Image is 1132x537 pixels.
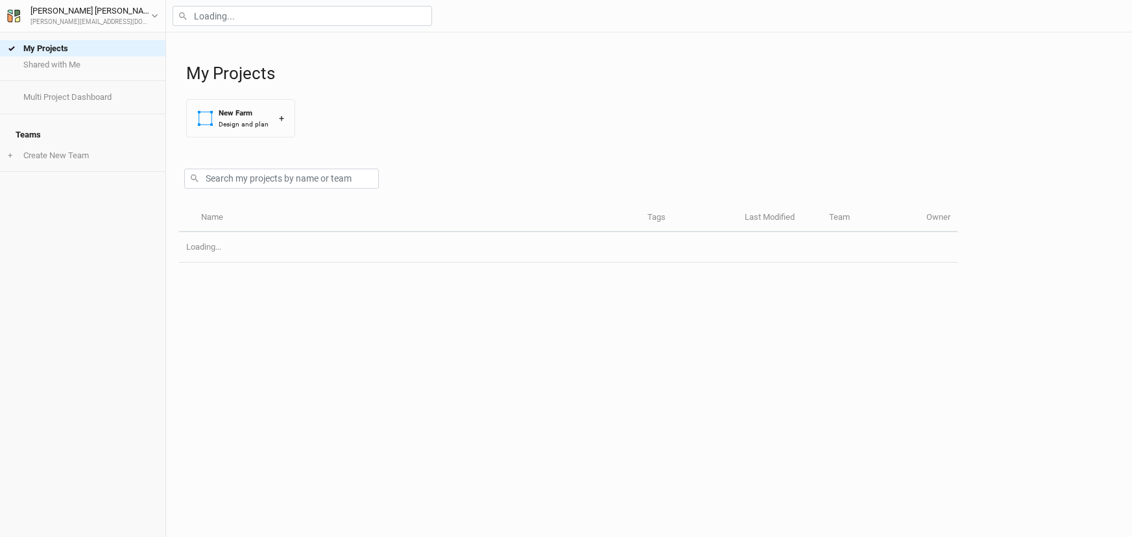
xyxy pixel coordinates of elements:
span: + [8,150,12,161]
input: Loading... [173,6,432,26]
th: Owner [919,204,957,232]
th: Tags [640,204,738,232]
h1: My Projects [186,64,1119,84]
button: New FarmDesign and plan+ [186,99,295,137]
div: + [279,112,284,125]
input: Search my projects by name or team [184,169,379,189]
th: Team [822,204,919,232]
td: Loading... [179,232,957,263]
h4: Teams [8,122,158,148]
div: [PERSON_NAME] [PERSON_NAME] [30,5,151,18]
th: Name [193,204,640,232]
div: [PERSON_NAME][EMAIL_ADDRESS][DOMAIN_NAME] [30,18,151,27]
button: [PERSON_NAME] [PERSON_NAME][PERSON_NAME][EMAIL_ADDRESS][DOMAIN_NAME] [6,4,159,27]
div: New Farm [219,108,269,119]
div: Design and plan [219,119,269,129]
th: Last Modified [738,204,822,232]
